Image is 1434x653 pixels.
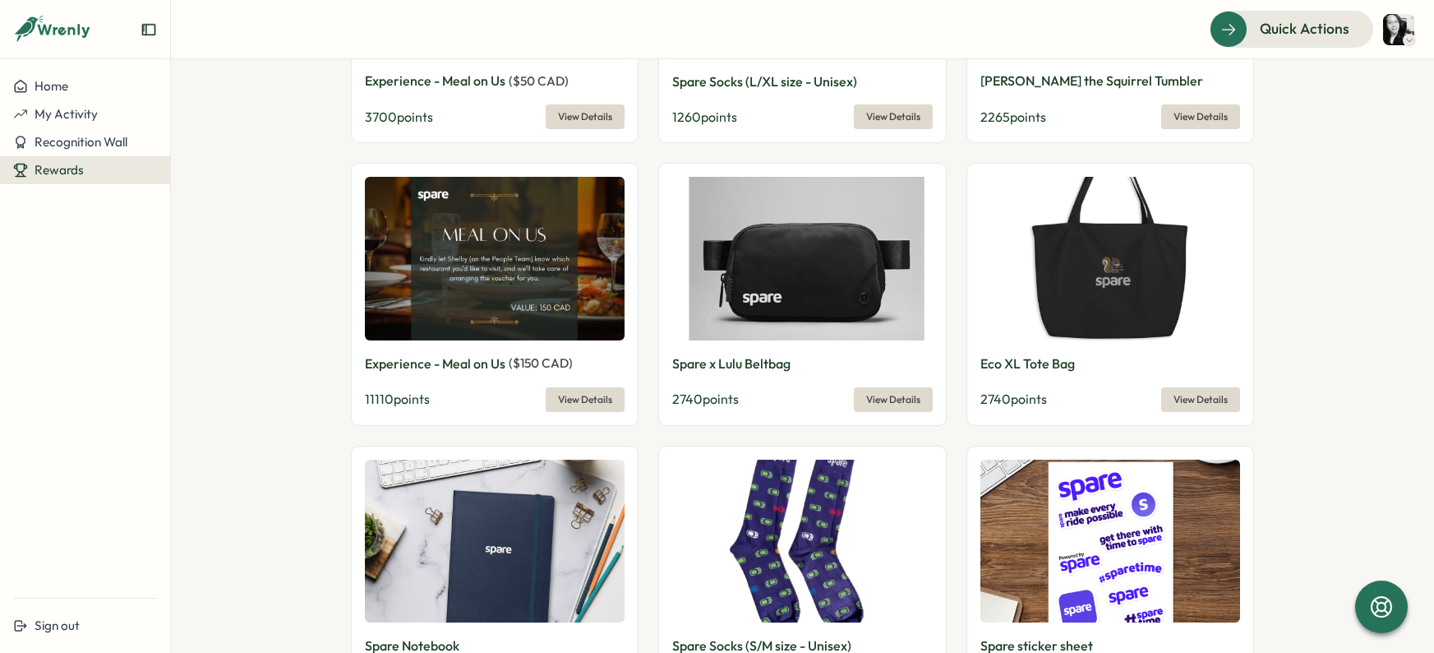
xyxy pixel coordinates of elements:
img: Gel San Diego [1383,14,1414,45]
button: View Details [546,104,625,129]
p: [PERSON_NAME] the Squirrel Tumbler [980,71,1203,91]
img: Spare Notebook [365,460,625,623]
span: View Details [866,388,920,411]
button: View Details [1161,104,1240,129]
p: Spare Socks (L/XL size - Unisex) [672,72,857,92]
span: View Details [1173,388,1228,411]
span: View Details [1173,105,1228,128]
p: Experience - Meal on Us [365,354,505,374]
button: Quick Actions [1210,11,1373,47]
span: 2265 points [980,109,1046,125]
span: View Details [558,105,612,128]
img: Spare Socks (S/M size - Unisex) [672,460,933,623]
button: View Details [1161,387,1240,412]
span: Sign out [35,618,80,633]
span: Recognition Wall [35,134,127,150]
span: ( $ 50 CAD ) [509,73,569,89]
span: ( $ 150 CAD ) [509,355,573,371]
img: Spare sticker sheet [980,460,1241,623]
span: 2740 points [672,391,739,407]
span: My Activity [35,106,98,122]
p: Experience - Meal on Us [365,71,505,91]
button: View Details [546,387,625,412]
button: View Details [854,387,933,412]
span: Home [35,78,68,94]
span: 2740 points [980,391,1047,407]
span: 11110 points [365,391,430,407]
button: View Details [854,104,933,129]
p: Eco XL Tote Bag [980,354,1075,374]
span: 3700 points [365,109,433,125]
span: View Details [866,105,920,128]
img: Spare x Lulu Beltbag [672,177,933,340]
span: Rewards [35,162,84,178]
span: 1260 points [672,109,737,125]
span: View Details [558,388,612,411]
img: Eco XL Tote Bag [980,177,1241,340]
span: Quick Actions [1260,18,1349,39]
img: Experience - Meal on Us [365,177,625,340]
button: Expand sidebar [141,21,157,38]
p: Spare x Lulu Beltbag [672,354,791,374]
